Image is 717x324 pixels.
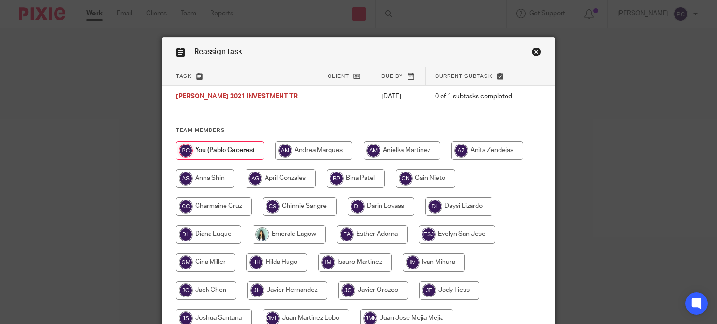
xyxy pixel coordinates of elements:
span: Due by [381,74,403,79]
p: --- [328,92,363,101]
td: 0 of 1 subtasks completed [426,86,526,108]
span: Client [328,74,349,79]
span: Reassign task [194,48,242,55]
span: Task [176,74,192,79]
h4: Team members [176,127,541,134]
a: Close this dialog window [532,47,541,60]
span: [PERSON_NAME] 2021 INVESTMENT TR [176,94,298,100]
span: Current subtask [435,74,492,79]
p: [DATE] [381,92,416,101]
